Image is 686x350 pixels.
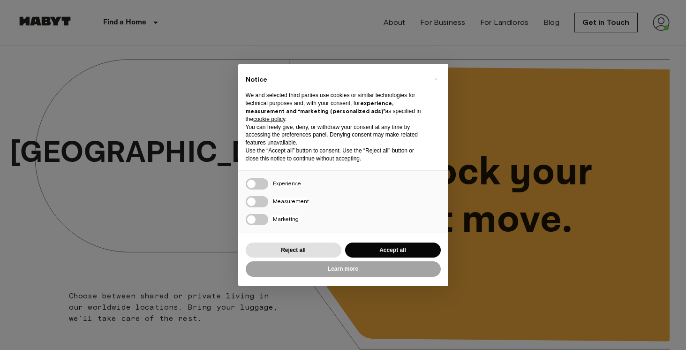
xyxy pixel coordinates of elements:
[246,147,426,163] p: Use the “Accept all” button to consent. Use the “Reject all” button or close this notice to conti...
[246,261,441,277] button: Learn more
[273,215,299,222] span: Marketing
[246,75,426,84] h2: Notice
[345,243,441,258] button: Accept all
[246,123,426,147] p: You can freely give, deny, or withdraw your consent at any time by accessing the preferences pane...
[253,116,285,122] a: cookie policy
[273,198,309,205] span: Measurement
[246,99,393,114] strong: experience, measurement and “marketing (personalized ads)”
[429,71,444,86] button: Close this notice
[273,180,301,187] span: Experience
[434,73,437,84] span: ×
[246,91,426,123] p: We and selected third parties use cookies or similar technologies for technical purposes and, wit...
[246,243,341,258] button: Reject all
